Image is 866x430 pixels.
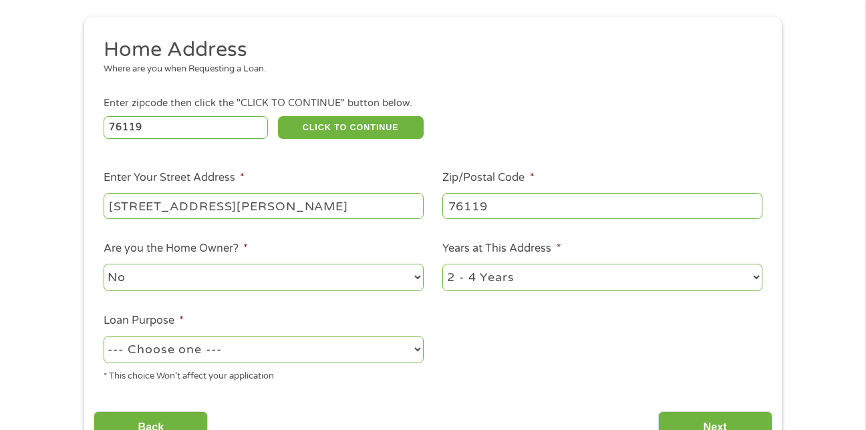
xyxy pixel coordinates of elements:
input: Enter Zipcode (e.g 01510) [104,116,269,139]
div: * This choice Won’t affect your application [104,365,424,383]
label: Enter Your Street Address [104,171,245,185]
label: Years at This Address [442,242,561,256]
h2: Home Address [104,37,753,63]
label: Are you the Home Owner? [104,242,248,256]
button: CLICK TO CONTINUE [278,116,424,139]
div: Enter zipcode then click the "CLICK TO CONTINUE" button below. [104,96,762,111]
label: Loan Purpose [104,314,184,328]
label: Zip/Postal Code [442,171,534,185]
div: Where are you when Requesting a Loan. [104,63,753,76]
input: 1 Main Street [104,193,424,218]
